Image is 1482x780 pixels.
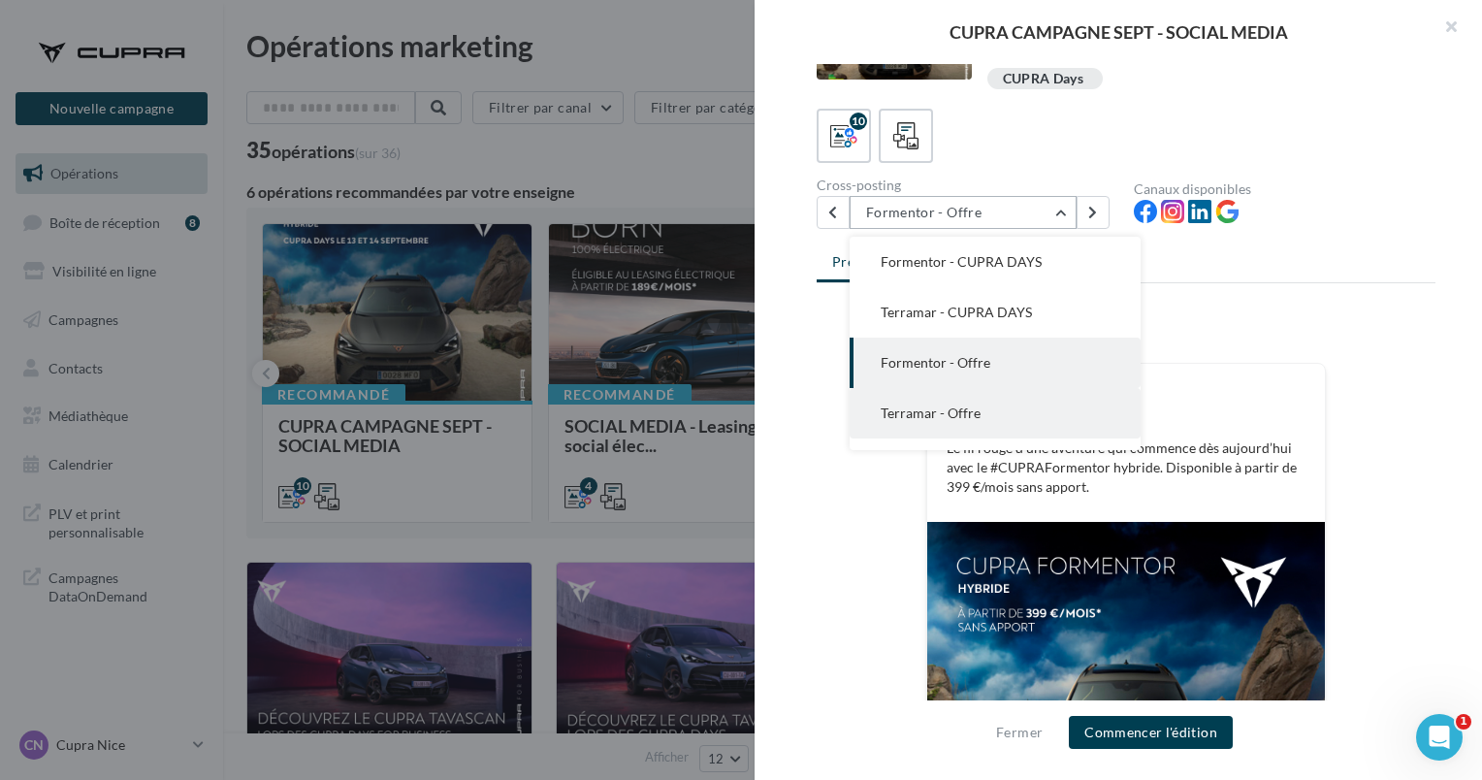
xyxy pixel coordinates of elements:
[947,439,1305,497] p: Le fil rouge d’une aventure qui commence dès aujourd’hui avec le #CUPRAFormentor hybride. Disponi...
[1416,714,1463,761] iframe: Intercom live chat
[881,354,990,371] span: Formentor - Offre
[850,287,1141,338] button: Terramar - CUPRA DAYS
[817,179,1118,192] div: Cross-posting
[786,23,1451,41] div: CUPRA CAMPAGNE SEPT - SOCIAL MEDIA
[1069,716,1233,749] button: Commencer l'édition
[850,237,1141,287] button: Formentor - CUPRA DAYS
[850,113,867,130] div: 10
[850,388,1141,439] button: Terramar - Offre
[1003,72,1084,86] div: CUPRA Days
[988,721,1050,744] button: Fermer
[1134,182,1435,196] div: Canaux disponibles
[881,304,1032,320] span: Terramar - CUPRA DAYS
[1456,714,1471,730] span: 1
[881,405,981,421] span: Terramar - Offre
[850,338,1141,388] button: Formentor - Offre
[850,196,1077,229] button: Formentor - Offre
[881,253,1042,270] span: Formentor - CUPRA DAYS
